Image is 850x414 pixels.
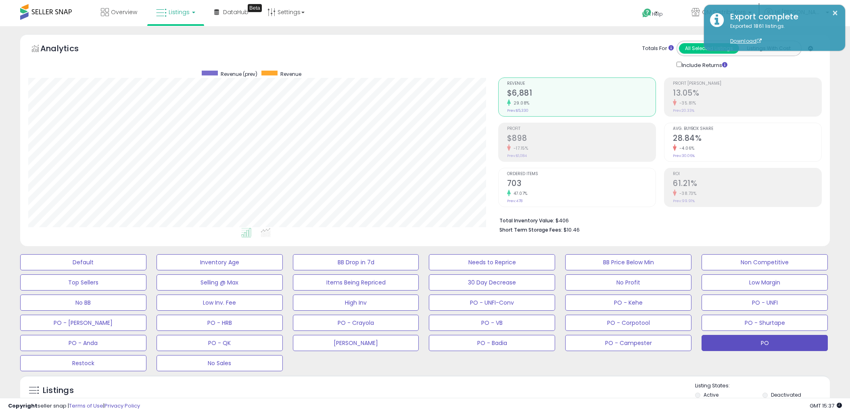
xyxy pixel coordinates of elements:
[702,274,828,291] button: Low Margin
[511,100,530,106] small: 29.08%
[673,108,694,113] small: Prev: 20.33%
[673,82,821,86] span: Profit [PERSON_NAME]
[248,4,262,12] div: Tooltip anchor
[69,402,103,410] a: Terms of Use
[429,295,555,311] button: PO - UNFI-Conv
[704,391,718,398] label: Active
[702,254,828,270] button: Non Competitive
[565,335,691,351] button: PO - Campester
[642,8,652,18] i: Get Help
[507,199,522,203] small: Prev: 478
[104,402,140,410] a: Privacy Policy
[810,402,842,410] span: 2025-09-17 15:37 GMT
[169,8,190,16] span: Listings
[429,335,555,351] button: PO - Badia
[702,295,828,311] button: PO - UNFI
[724,23,839,45] div: Exported 1861 listings.
[280,71,301,77] span: Revenue
[507,134,656,144] h2: $898
[673,127,821,131] span: Avg. Buybox Share
[157,355,283,371] button: No Sales
[679,43,739,54] button: All Selected Listings
[673,88,821,99] h2: 13.05%
[157,274,283,291] button: Selling @ Max
[20,335,146,351] button: PO - Anda
[157,335,283,351] button: PO - QK
[293,274,419,291] button: Items Being Repriced
[702,335,828,351] button: PO
[673,179,821,190] h2: 61.21%
[565,274,691,291] button: No Profit
[673,199,695,203] small: Prev: 99.91%
[724,11,839,23] div: Export complete
[499,215,816,225] li: $406
[730,38,762,44] a: Download
[43,385,74,396] h5: Listings
[221,71,257,77] span: Revenue (prev)
[429,254,555,270] button: Needs to Reprice
[20,355,146,371] button: Restock
[677,145,695,151] small: -4.06%
[157,315,283,331] button: PO - HRB
[429,274,555,291] button: 30 Day Decrease
[429,315,555,331] button: PO - VB
[677,100,696,106] small: -35.81%
[499,226,562,233] b: Short Term Storage Fees:
[507,153,527,158] small: Prev: $1,084
[40,43,94,56] h5: Analytics
[677,190,697,197] small: -38.73%
[111,8,137,16] span: Overview
[8,402,38,410] strong: Copyright
[565,295,691,311] button: PO - Kehe
[507,108,528,113] small: Prev: $5,330
[507,82,656,86] span: Revenue
[511,190,528,197] small: 47.07%
[642,45,674,52] div: Totals For
[157,295,283,311] button: Low Inv. Fee
[771,391,801,398] label: Deactivated
[507,172,656,176] span: Ordered Items
[670,60,737,69] div: Include Returns
[507,127,656,131] span: Profit
[8,402,140,410] div: seller snap | |
[564,226,580,234] span: $10.46
[20,315,146,331] button: PO - [PERSON_NAME]
[673,172,821,176] span: ROI
[293,295,419,311] button: High Inv
[673,153,695,158] small: Prev: 30.06%
[565,315,691,331] button: PO - Corpotool
[636,2,679,26] a: Help
[565,254,691,270] button: BB Price Below Min
[293,335,419,351] button: [PERSON_NAME]
[20,295,146,311] button: No BB
[293,315,419,331] button: PO - Crayola
[499,217,554,224] b: Total Inventory Value:
[507,179,656,190] h2: 703
[223,8,249,16] span: DataHub
[695,382,830,390] p: Listing States:
[702,8,746,16] span: QM Distributors
[157,254,283,270] button: Inventory Age
[652,10,663,17] span: Help
[507,88,656,99] h2: $6,881
[293,254,419,270] button: BB Drop in 7d
[20,274,146,291] button: Top Sellers
[702,315,828,331] button: PO - Shurtape
[673,134,821,144] h2: 28.84%
[511,145,528,151] small: -17.15%
[832,8,838,18] button: ×
[20,254,146,270] button: Default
